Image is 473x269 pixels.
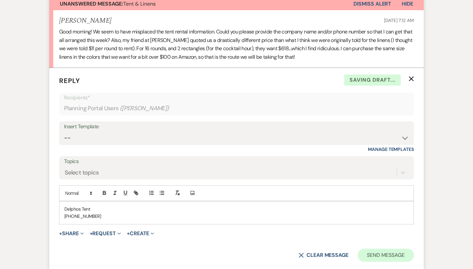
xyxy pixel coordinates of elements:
div: Planning Portal Users [64,102,409,115]
span: + [90,231,93,236]
span: [DATE] 7:12 AM [384,17,414,23]
button: Share [59,231,84,236]
p: Good morning! We seem to have misplaced the tent rental information. Could you please provide the... [59,28,414,61]
p: [PHONE_NUMBER] [64,213,409,220]
button: Clear message [299,253,349,258]
div: Insert Template [64,122,409,132]
strong: Unanswered Message: [60,0,123,7]
span: Reply [59,76,80,85]
div: Select topics [65,168,99,177]
button: Create [127,231,154,236]
button: Send Message [358,249,414,262]
p: Delphos Tent [64,205,409,213]
button: Request [90,231,121,236]
a: Manage Templates [368,146,414,152]
span: ( [PERSON_NAME] ) [120,104,169,113]
span: Hide [402,0,413,7]
span: Tent & Linens [60,0,156,7]
h5: [PERSON_NAME] [59,17,111,25]
span: + [127,231,130,236]
p: Recipients* [64,93,409,102]
label: Topics [64,157,409,166]
span: + [59,231,62,236]
span: Saving draft... [344,74,401,86]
